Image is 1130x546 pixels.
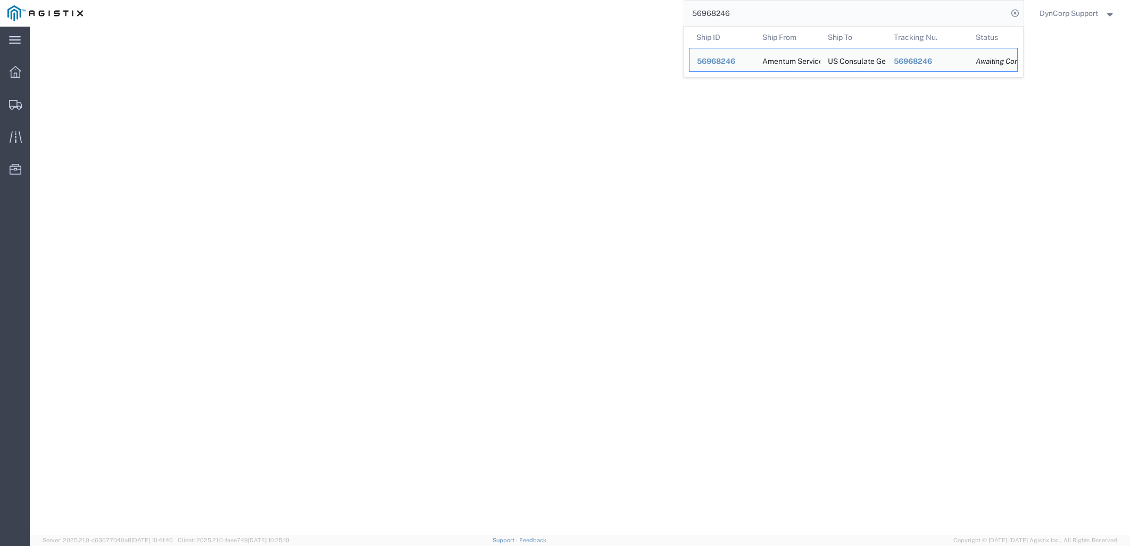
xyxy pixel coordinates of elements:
[248,537,289,543] span: [DATE] 10:25:10
[30,27,1130,535] iframe: FS Legacy Container
[953,536,1117,545] span: Copyright © [DATE]-[DATE] Agistix Inc., All Rights Reserved
[893,57,932,65] span: 56968246
[697,57,735,65] span: 56968246
[684,1,1008,26] input: Search for shipment number, reference number
[689,27,755,48] th: Ship ID
[754,27,820,48] th: Ship From
[493,537,519,543] a: Support
[7,5,83,21] img: logo
[886,27,968,48] th: Tracking Nu.
[1040,7,1098,19] span: DynCorp Support
[762,48,813,71] div: Amentum Services, Inc.
[828,48,879,71] div: US Consulate General
[697,56,747,67] div: 56968246
[1039,7,1116,20] button: DynCorp Support
[43,537,173,543] span: Server: 2025.21.0-c63077040a8
[689,27,1023,77] table: Search Results
[178,537,289,543] span: Client: 2025.21.0-faee749
[976,56,1010,67] div: Awaiting Confirmation
[893,56,961,67] div: 56968246
[519,537,546,543] a: Feedback
[131,537,173,543] span: [DATE] 10:41:40
[968,27,1018,48] th: Status
[820,27,886,48] th: Ship To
